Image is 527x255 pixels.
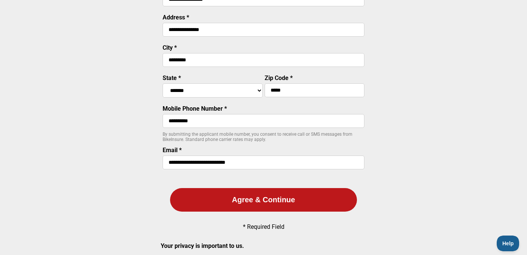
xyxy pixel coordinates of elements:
label: Zip Code * [265,74,293,82]
label: City * [163,44,177,51]
label: Mobile Phone Number * [163,105,227,112]
iframe: Toggle Customer Support [497,236,520,251]
p: By submitting the applicant mobile number, you consent to receive call or SMS messages from BikeI... [163,132,364,142]
label: State * [163,74,181,82]
p: * Required Field [243,223,284,230]
label: Email * [163,147,182,154]
label: Address * [163,14,189,21]
strong: Your privacy is important to us. [161,242,244,249]
button: Agree & Continue [170,188,357,212]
